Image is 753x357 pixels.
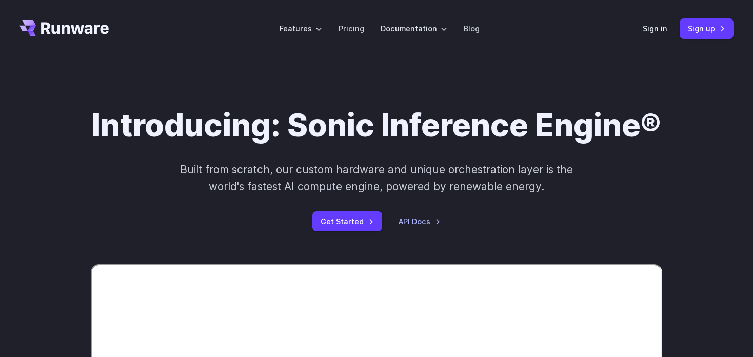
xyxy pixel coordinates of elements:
[280,23,322,34] label: Features
[339,23,364,34] a: Pricing
[176,161,577,195] p: Built from scratch, our custom hardware and unique orchestration layer is the world's fastest AI ...
[643,23,667,34] a: Sign in
[92,107,661,145] h1: Introducing: Sonic Inference Engine®
[399,215,441,227] a: API Docs
[381,23,447,34] label: Documentation
[312,211,382,231] a: Get Started
[464,23,480,34] a: Blog
[680,18,734,38] a: Sign up
[19,20,109,36] a: Go to /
